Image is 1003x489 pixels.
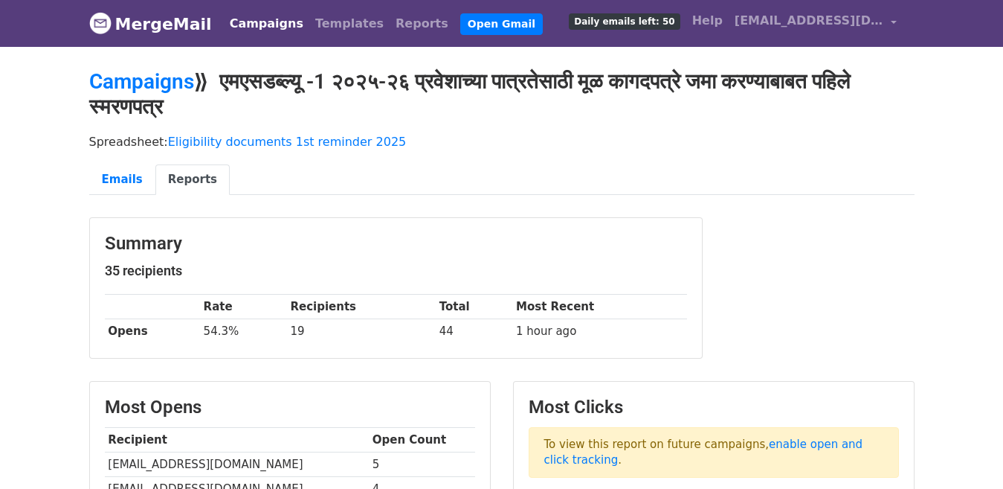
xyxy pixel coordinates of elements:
[369,453,475,477] td: 5
[287,295,436,319] th: Recipients
[569,13,680,30] span: Daily emails left: 50
[390,9,454,39] a: Reports
[529,397,899,418] h3: Most Clicks
[89,134,915,150] p: Spreadsheet:
[309,9,390,39] a: Templates
[200,319,287,344] td: 54.3%
[89,8,212,39] a: MergeMail
[105,428,369,453] th: Recipient
[436,295,512,319] th: Total
[89,12,112,34] img: MergeMail logo
[105,319,200,344] th: Opens
[287,319,436,344] td: 19
[105,263,687,279] h5: 35 recipients
[89,164,155,195] a: Emails
[729,6,903,41] a: [EMAIL_ADDRESS][DOMAIN_NAME]
[105,453,369,477] td: [EMAIL_ADDRESS][DOMAIN_NAME]
[89,69,915,119] h2: ⟫ एमएसडब्ल्यू -1 २०२५-२६ प्रवेशाच्या पात्रतेसाठी मूळ कागदपत्रे जमा करण्याबाबत पहिले स्मरणपत्र
[89,69,194,94] a: Campaigns
[105,233,687,255] h3: Summary
[512,295,686,319] th: Most Recent
[563,6,686,36] a: Daily emails left: 50
[460,13,543,35] a: Open Gmail
[512,319,686,344] td: 1 hour ago
[735,12,883,30] span: [EMAIL_ADDRESS][DOMAIN_NAME]
[369,428,475,453] th: Open Count
[436,319,512,344] td: 44
[105,397,475,418] h3: Most Opens
[529,427,899,478] p: To view this report on future campaigns, .
[686,6,729,36] a: Help
[200,295,287,319] th: Rate
[155,164,230,195] a: Reports
[224,9,309,39] a: Campaigns
[168,135,407,149] a: Eligibility documents 1st reminder 2025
